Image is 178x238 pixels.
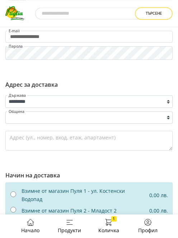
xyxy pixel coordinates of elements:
[5,172,173,179] h6: Начин на доставка
[5,81,173,88] h6: Адрес за доставка
[144,191,173,199] div: 0,00 лв.
[22,187,144,203] div: Взимне от магазин Пуля 1 - ул. Костенски Водопад
[21,227,39,234] span: Начало
[8,44,23,48] label: Парола
[89,214,128,238] a: 1 Количка
[35,8,146,19] input: Търсене в сайта
[111,216,116,222] span: 1
[135,7,173,20] button: Търсене
[11,214,50,238] a: Начало
[8,29,20,33] label: E-mail
[10,207,16,213] input: Взимне от магазин Пуля 2 - Младост 2 0,00 лв.
[8,94,26,97] label: Държава
[8,110,25,114] label: Община
[144,207,173,215] div: 0,00 лв.
[9,135,116,140] label: Адрес (ул., номер, вход, етаж, апартамент)
[10,191,16,197] input: Взимне от магазин Пуля 1 - ул. Костенски Водопад 0,00 лв.
[58,227,81,234] span: Продукти
[138,227,158,234] span: Профил
[98,227,119,234] span: Количка
[22,207,144,215] div: Взимне от магазин Пуля 2 - Младост 2
[128,214,167,238] a: Профил
[50,214,89,238] a: Продукти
